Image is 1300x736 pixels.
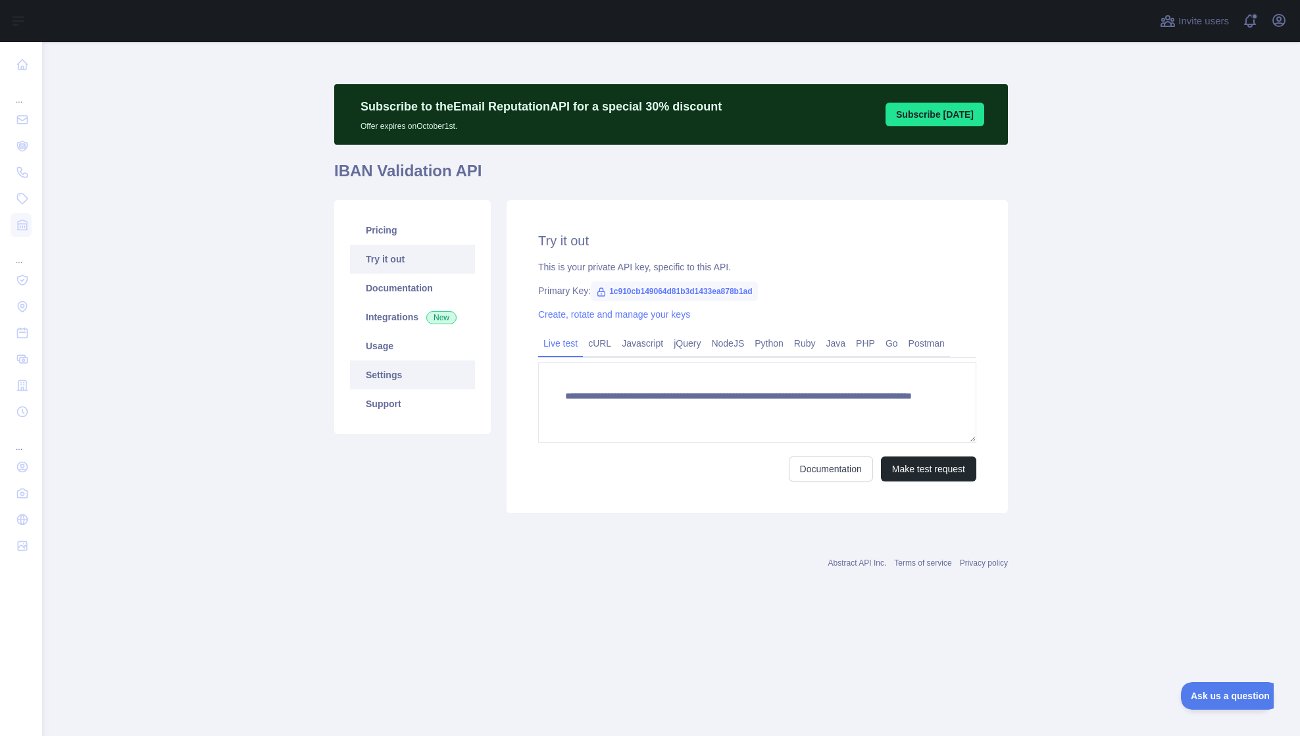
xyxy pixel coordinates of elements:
span: New [426,311,457,324]
button: Subscribe [DATE] [886,103,984,126]
a: PHP [851,333,880,354]
p: Offer expires on October 1st. [361,116,722,132]
a: Terms of service [894,558,951,568]
button: Make test request [881,456,976,481]
a: Javascript [616,333,668,354]
a: cURL [583,333,616,354]
a: Settings [350,360,475,389]
a: Try it out [350,245,475,274]
a: jQuery [668,333,706,354]
a: Documentation [350,274,475,303]
a: Create, rotate and manage your keys [538,309,690,320]
a: Abstract API Inc. [828,558,887,568]
a: Integrations New [350,303,475,331]
a: Live test [538,333,583,354]
a: Usage [350,331,475,360]
h2: Try it out [538,232,976,250]
a: Java [821,333,851,354]
span: 1c910cb149064d81b3d1433ea878b1ad [591,282,758,301]
a: Go [880,333,903,354]
div: ... [11,79,32,105]
a: Pricing [350,216,475,245]
a: NodeJS [706,333,749,354]
button: Invite users [1157,11,1232,32]
div: ... [11,239,32,266]
iframe: Toggle Customer Support [1181,682,1274,710]
div: Primary Key: [538,284,976,297]
span: Invite users [1178,14,1229,29]
p: Subscribe to the Email Reputation API for a special 30 % discount [361,97,722,116]
a: Python [749,333,789,354]
h1: IBAN Validation API [334,160,1008,192]
div: ... [11,426,32,453]
a: Support [350,389,475,418]
div: This is your private API key, specific to this API. [538,260,976,274]
a: Privacy policy [960,558,1008,568]
a: Documentation [789,456,873,481]
a: Ruby [789,333,821,354]
a: Postman [903,333,950,354]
